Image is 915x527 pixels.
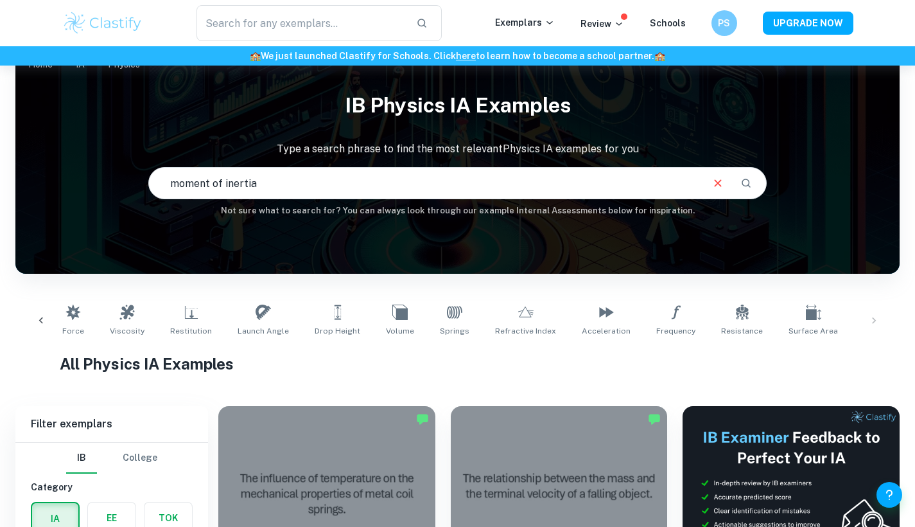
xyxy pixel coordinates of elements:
[170,325,212,337] span: Restitution
[15,141,900,157] p: Type a search phrase to find the most relevant Physics IA examples for you
[62,325,84,337] span: Force
[196,5,406,41] input: Search for any exemplars...
[706,171,730,195] button: Clear
[416,413,429,425] img: Marked
[654,51,665,61] span: 🏫
[763,12,853,35] button: UPGRADE NOW
[250,51,261,61] span: 🏫
[66,443,97,474] button: IB
[123,443,157,474] button: College
[711,10,737,36] button: PS
[721,325,763,337] span: Resistance
[648,413,661,425] img: Marked
[315,325,360,337] span: Drop Height
[66,443,157,474] div: Filter type choice
[31,480,193,494] h6: Category
[495,325,556,337] span: Refractive Index
[15,85,900,126] h1: IB Physics IA examples
[580,17,624,31] p: Review
[582,325,631,337] span: Acceleration
[876,482,902,508] button: Help and Feedback
[386,325,414,337] span: Volume
[650,18,686,28] a: Schools
[3,49,912,63] h6: We just launched Clastify for Schools. Click to learn how to become a school partner.
[238,325,289,337] span: Launch Angle
[456,51,476,61] a: here
[60,352,855,375] h1: All Physics IA Examples
[15,204,900,217] h6: Not sure what to search for? You can always look through our example Internal Assessments below f...
[149,165,701,201] input: E.g. harmonic motion analysis, light diffraction experiments, sliding objects down a ramp...
[440,325,469,337] span: Springs
[495,15,555,30] p: Exemplars
[15,406,208,442] h6: Filter exemplars
[110,325,144,337] span: Viscosity
[62,10,144,36] img: Clastify logo
[717,16,731,30] h6: PS
[789,325,838,337] span: Surface Area
[656,325,695,337] span: Frequency
[735,172,757,194] button: Search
